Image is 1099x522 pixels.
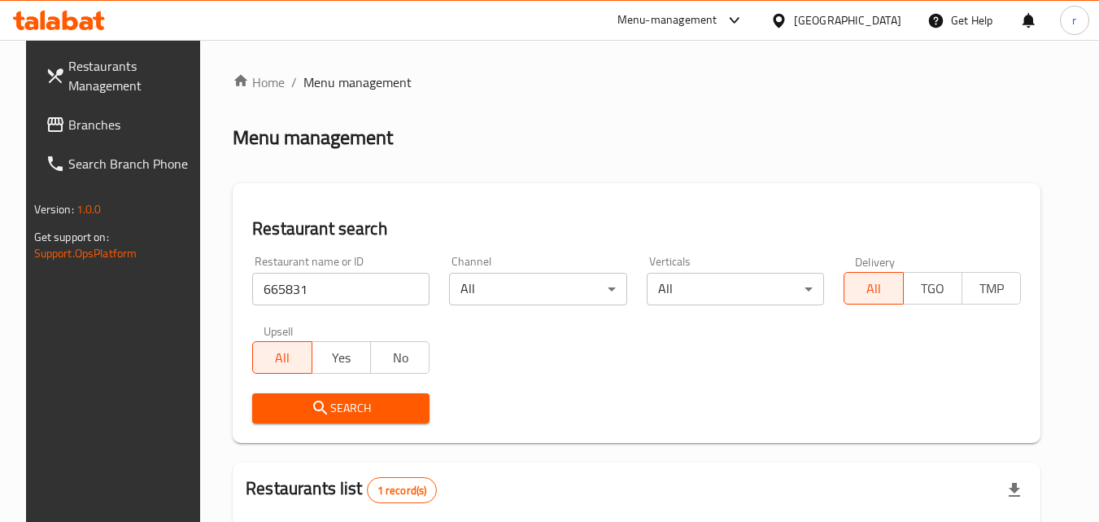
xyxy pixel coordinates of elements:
[291,72,297,92] li: /
[233,125,393,151] h2: Menu management
[370,341,430,374] button: No
[264,325,294,336] label: Upsell
[367,477,438,503] div: Total records count
[252,393,430,423] button: Search
[962,272,1021,305] button: TMP
[68,154,197,173] span: Search Branch Phone
[33,105,210,144] a: Branches
[368,483,437,498] span: 1 record(s)
[252,273,430,305] input: Search for restaurant name or ID..
[233,72,285,92] a: Home
[246,476,437,503] h2: Restaurants list
[969,277,1014,300] span: TMP
[233,72,1040,92] nav: breadcrumb
[995,471,1034,510] div: Export file
[68,115,197,134] span: Branches
[312,341,371,374] button: Yes
[76,199,102,220] span: 1.0.0
[33,46,210,105] a: Restaurants Management
[449,273,626,305] div: All
[265,398,416,419] span: Search
[844,272,903,305] button: All
[910,277,956,300] span: TGO
[252,341,312,374] button: All
[377,346,423,370] span: No
[903,272,962,305] button: TGO
[252,217,1021,241] h2: Restaurant search
[794,11,901,29] div: [GEOGRAPHIC_DATA]
[851,277,896,300] span: All
[617,11,717,30] div: Menu-management
[319,346,364,370] span: Yes
[647,273,824,305] div: All
[34,226,109,248] span: Get support on:
[68,56,197,95] span: Restaurants Management
[259,346,305,370] span: All
[34,243,137,264] a: Support.OpsPlatform
[855,256,896,267] label: Delivery
[33,144,210,183] a: Search Branch Phone
[303,72,412,92] span: Menu management
[1072,11,1076,29] span: r
[34,199,74,220] span: Version:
